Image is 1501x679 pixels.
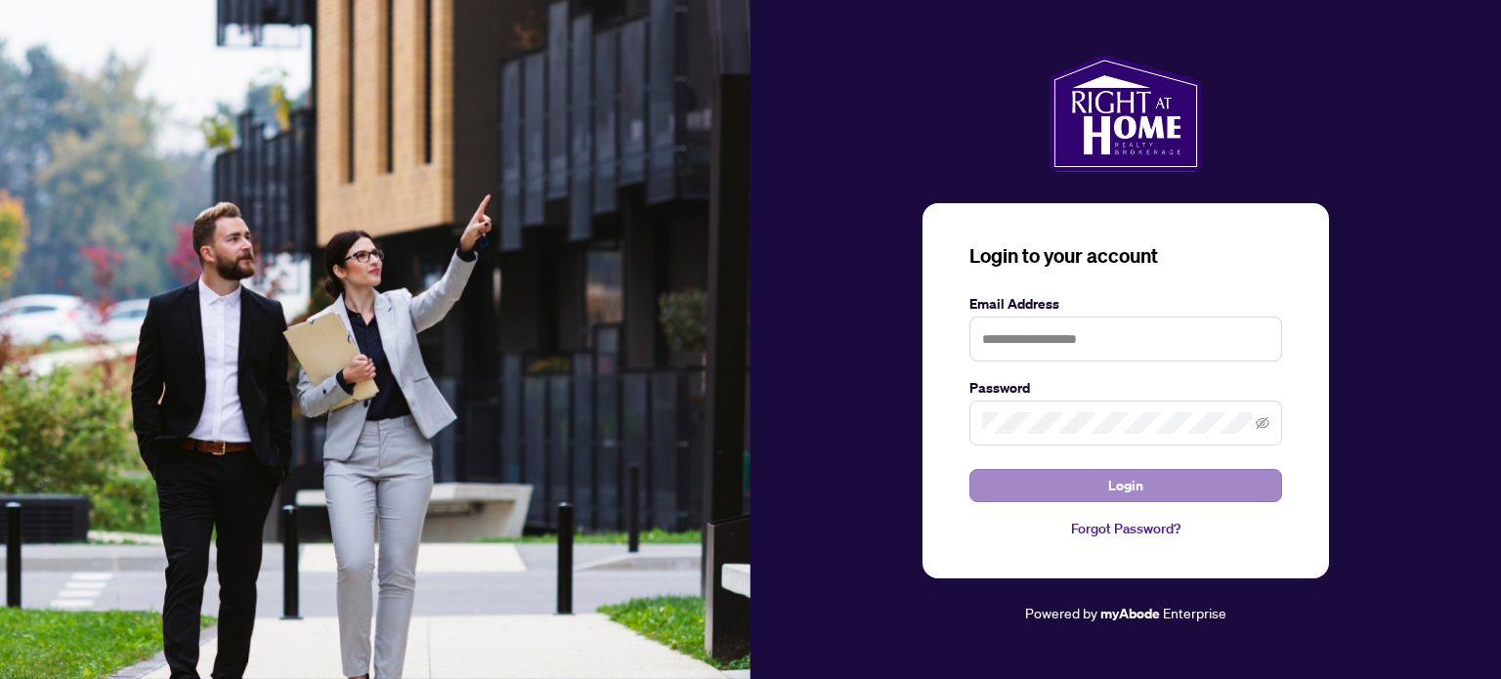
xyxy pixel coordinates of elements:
a: Forgot Password? [969,518,1282,539]
button: Login [969,469,1282,502]
span: Enterprise [1163,604,1226,621]
label: Email Address [969,293,1282,315]
span: Powered by [1025,604,1097,621]
h3: Login to your account [969,242,1282,270]
img: ma-logo [1050,55,1201,172]
a: myAbode [1100,603,1160,624]
span: Login [1108,470,1143,501]
span: eye-invisible [1256,416,1269,430]
label: Password [969,377,1282,399]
